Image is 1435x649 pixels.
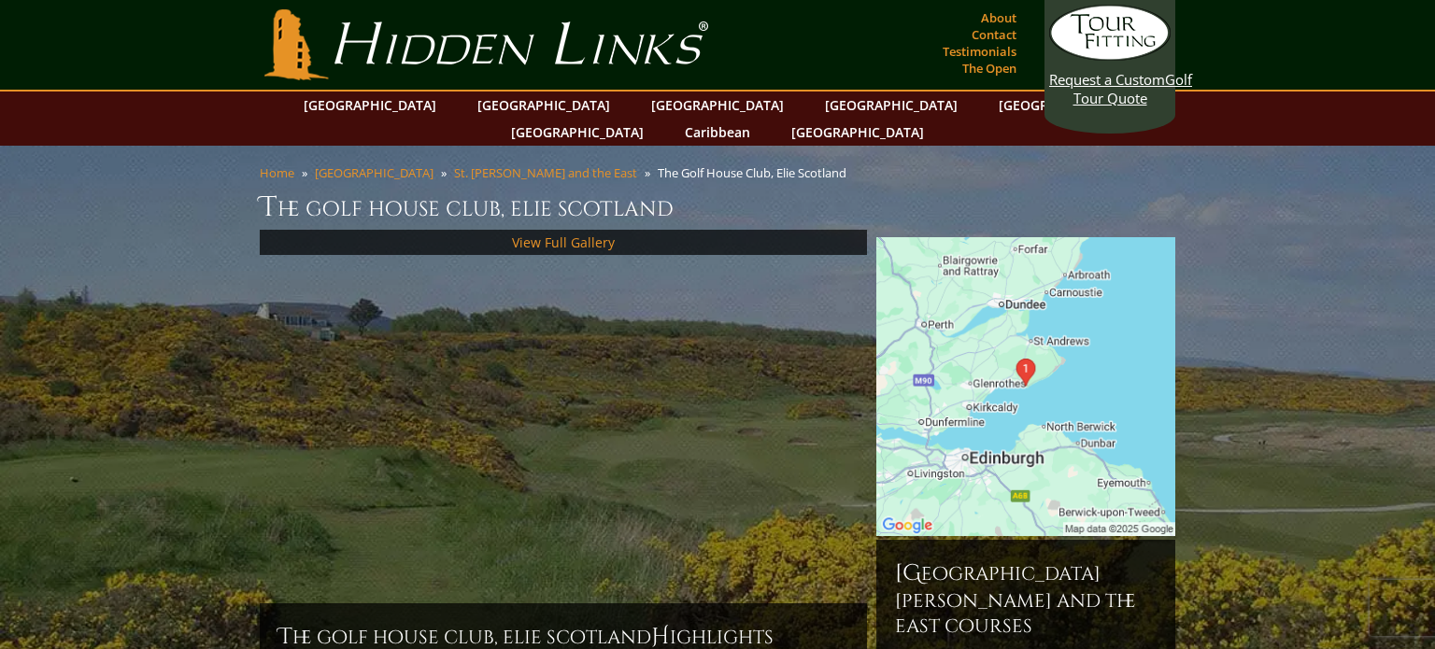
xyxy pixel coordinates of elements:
[260,164,294,181] a: Home
[315,164,433,181] a: [GEOGRAPHIC_DATA]
[512,233,615,251] a: View Full Gallery
[294,92,446,119] a: [GEOGRAPHIC_DATA]
[454,164,637,181] a: St. [PERSON_NAME] and the East
[967,21,1021,48] a: Contact
[1049,70,1165,89] span: Request a Custom
[989,92,1141,119] a: [GEOGRAPHIC_DATA]
[782,119,933,146] a: [GEOGRAPHIC_DATA]
[260,189,1175,226] h1: The Golf House Club, Elie Scotland
[675,119,760,146] a: Caribbean
[502,119,653,146] a: [GEOGRAPHIC_DATA]
[468,92,619,119] a: [GEOGRAPHIC_DATA]
[976,5,1021,31] a: About
[1049,5,1171,107] a: Request a CustomGolf Tour Quote
[876,237,1175,536] img: Google Map of The Golf House Club, Elie, Golf Club Lane, Elie, Scotland, United Kingdom
[658,164,854,181] li: The Golf House Club, Elie Scotland
[938,38,1021,64] a: Testimonials
[895,558,1157,639] h6: [GEOGRAPHIC_DATA][PERSON_NAME] and the East Courses
[816,92,967,119] a: [GEOGRAPHIC_DATA]
[958,55,1021,81] a: The Open
[642,92,793,119] a: [GEOGRAPHIC_DATA]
